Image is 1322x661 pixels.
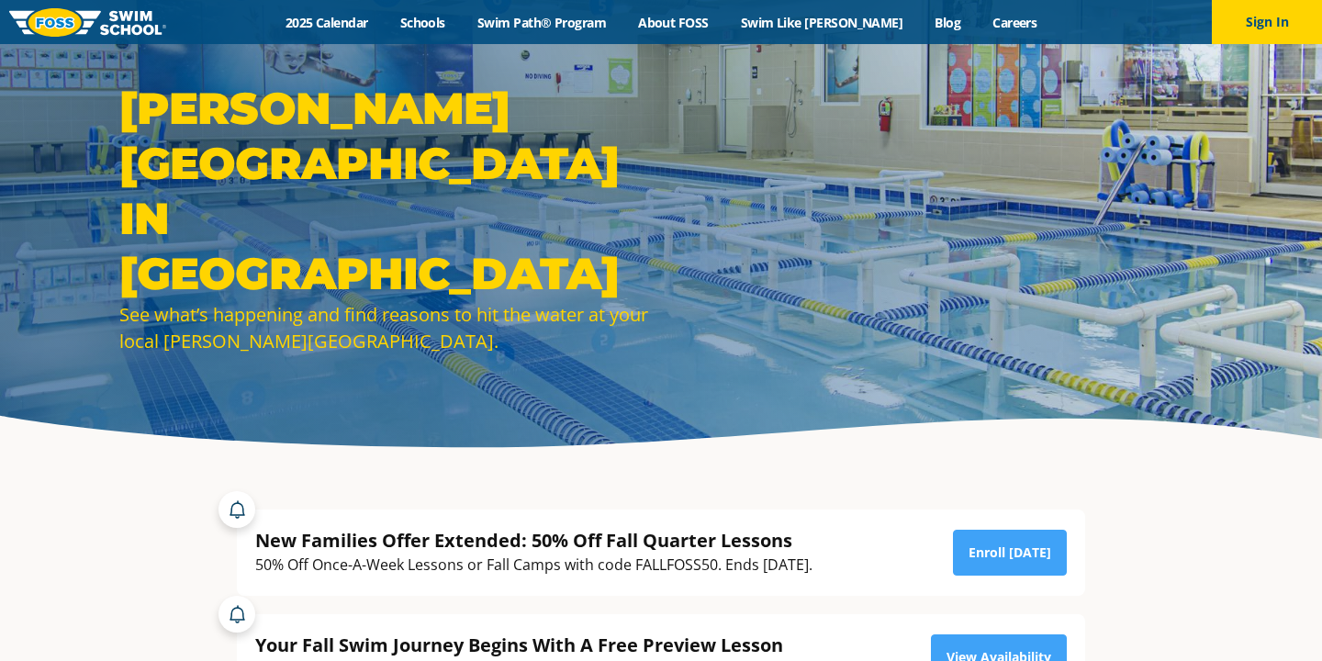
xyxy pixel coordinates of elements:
[461,14,622,31] a: Swim Path® Program
[384,14,461,31] a: Schools
[622,14,725,31] a: About FOSS
[119,301,652,354] div: See what’s happening and find reasons to hit the water at your local [PERSON_NAME][GEOGRAPHIC_DATA].
[919,14,977,31] a: Blog
[9,8,166,37] img: FOSS Swim School Logo
[977,14,1053,31] a: Careers
[119,81,652,301] h1: [PERSON_NAME][GEOGRAPHIC_DATA] in [GEOGRAPHIC_DATA]
[255,553,812,577] div: 50% Off Once-A-Week Lessons or Fall Camps with code FALLFOSS50. Ends [DATE].
[255,633,871,657] div: Your Fall Swim Journey Begins With A Free Preview Lesson
[724,14,919,31] a: Swim Like [PERSON_NAME]
[953,530,1067,576] a: Enroll [DATE]
[269,14,384,31] a: 2025 Calendar
[255,528,812,553] div: New Families Offer Extended: 50% Off Fall Quarter Lessons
